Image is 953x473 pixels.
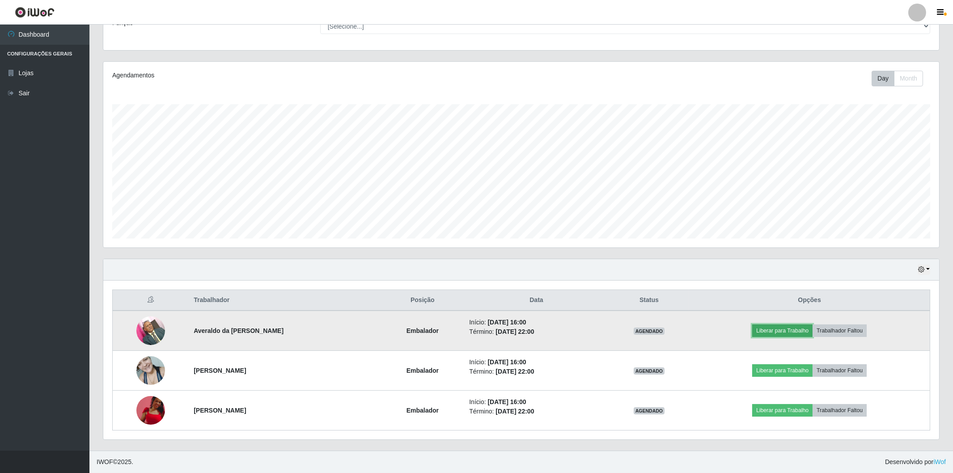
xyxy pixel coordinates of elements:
img: CoreUI Logo [15,7,55,18]
span: © 2025 . [97,457,133,467]
li: Início: [469,397,603,407]
time: [DATE] 16:00 [488,358,526,366]
button: Liberar para Trabalho [752,324,813,337]
strong: Averaldo da [PERSON_NAME] [194,327,284,334]
img: 1752572320216.jpeg [136,396,165,425]
th: Posição [381,290,464,311]
button: Liberar para Trabalho [752,404,813,417]
strong: [PERSON_NAME] [194,407,246,414]
th: Trabalhador [188,290,381,311]
th: Status [609,290,690,311]
strong: Embalador [407,407,439,414]
div: First group [872,71,923,86]
li: Término: [469,367,603,376]
button: Trabalhador Faltou [813,404,867,417]
button: Trabalhador Faltou [813,324,867,337]
time: [DATE] 22:00 [496,368,534,375]
img: 1714959691742.jpeg [136,351,165,389]
li: Término: [469,407,603,416]
button: Liberar para Trabalho [752,364,813,377]
time: [DATE] 16:00 [488,319,526,326]
div: Agendamentos [112,71,445,80]
li: Término: [469,327,603,337]
img: 1697117733428.jpeg [136,311,165,349]
a: iWof [933,458,946,465]
span: AGENDADO [634,328,665,335]
div: Toolbar with button groups [872,71,930,86]
button: Trabalhador Faltou [813,364,867,377]
span: AGENDADO [634,407,665,414]
time: [DATE] 16:00 [488,398,526,405]
th: Data [464,290,609,311]
button: Month [894,71,923,86]
button: Day [872,71,894,86]
span: AGENDADO [634,367,665,375]
th: Opções [689,290,930,311]
li: Início: [469,318,603,327]
time: [DATE] 22:00 [496,328,534,335]
strong: Embalador [407,327,439,334]
span: Desenvolvido por [885,457,946,467]
span: IWOF [97,458,113,465]
time: [DATE] 22:00 [496,408,534,415]
strong: Embalador [407,367,439,374]
strong: [PERSON_NAME] [194,367,246,374]
li: Início: [469,358,603,367]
